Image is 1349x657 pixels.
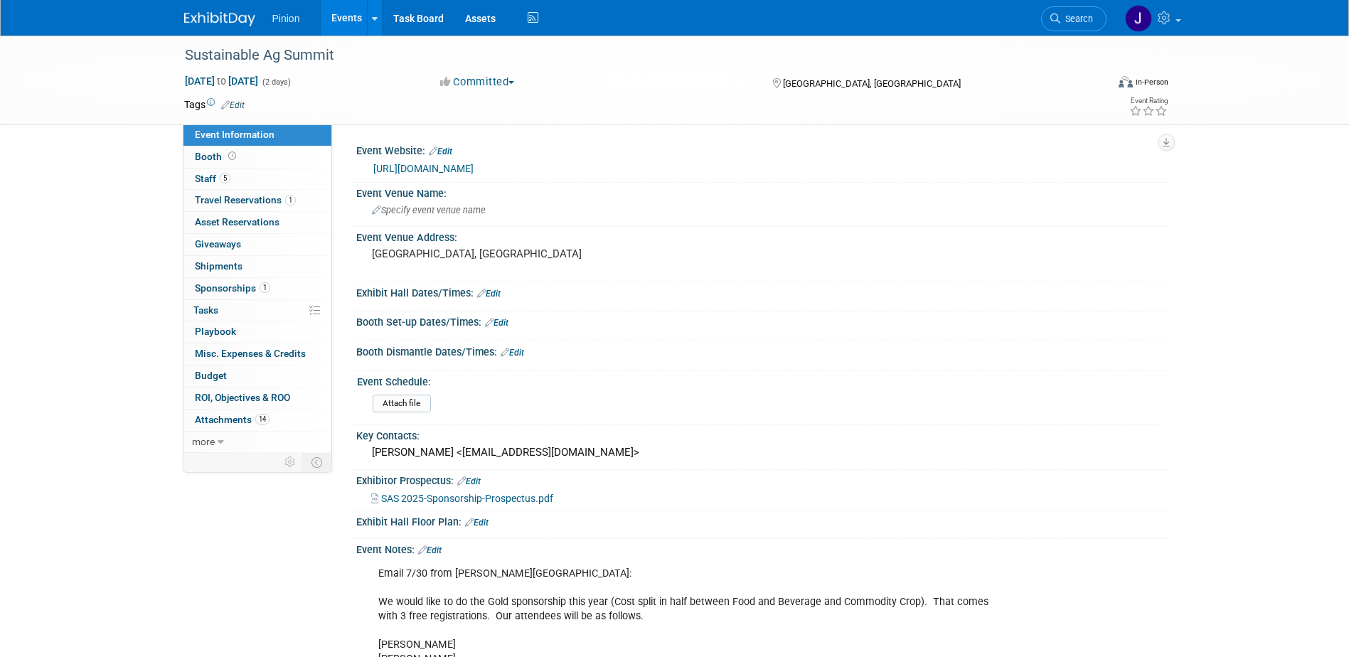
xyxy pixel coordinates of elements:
span: 1 [285,195,296,205]
a: Budget [183,365,331,387]
div: Exhibit Hall Dates/Times: [356,282,1166,301]
div: Exhibitor Prospectus: [356,470,1166,488]
a: Edit [418,545,442,555]
span: Playbook [195,326,236,337]
span: Attachments [195,414,270,425]
span: more [192,436,215,447]
span: [GEOGRAPHIC_DATA], [GEOGRAPHIC_DATA] [783,78,961,89]
div: Booth Set-up Dates/Times: [356,311,1166,330]
span: Travel Reservations [195,194,296,205]
a: Edit [457,476,481,486]
span: Staff [195,173,230,184]
a: Misc. Expenses & Credits [183,343,331,365]
a: Staff5 [183,169,331,190]
a: more [183,432,331,453]
a: Edit [429,146,452,156]
div: Event Venue Name: [356,183,1166,201]
td: Personalize Event Tab Strip [278,453,303,471]
a: Attachments14 [183,410,331,431]
span: 5 [220,173,230,183]
div: Event Notes: [356,539,1166,557]
a: Edit [465,518,489,528]
span: Giveaways [195,238,241,250]
a: Edit [477,289,501,299]
a: Sponsorships1 [183,278,331,299]
div: Event Rating [1129,97,1168,105]
td: Toggle Event Tabs [302,453,331,471]
a: Giveaways [183,234,331,255]
a: Booth [183,146,331,168]
span: Tasks [193,304,218,316]
a: ROI, Objectives & ROO [183,388,331,409]
span: Specify event venue name [372,205,486,215]
span: ROI, Objectives & ROO [195,392,290,403]
div: [PERSON_NAME] <[EMAIL_ADDRESS][DOMAIN_NAME]> [367,442,1155,464]
a: Edit [485,318,508,328]
span: 1 [260,282,270,293]
a: [URL][DOMAIN_NAME] [373,163,474,174]
div: Event Schedule: [357,371,1159,389]
div: Event Format [1023,74,1169,95]
span: [DATE] [DATE] [184,75,259,87]
div: Key Contacts: [356,425,1166,443]
span: Event Information [195,129,274,140]
div: Exhibit Hall Floor Plan: [356,511,1166,530]
a: Playbook [183,321,331,343]
span: to [215,75,228,87]
span: (2 days) [261,78,291,87]
div: In-Person [1135,77,1168,87]
a: Edit [501,348,524,358]
a: Shipments [183,256,331,277]
a: SAS 2025-Sponsorship-Prospectus.pdf [371,493,553,504]
div: Event Venue Address: [356,227,1166,245]
pre: [GEOGRAPHIC_DATA], [GEOGRAPHIC_DATA] [372,247,678,260]
span: Booth [195,151,239,162]
span: Asset Reservations [195,216,279,228]
span: SAS 2025-Sponsorship-Prospectus.pdf [381,493,553,504]
a: Search [1041,6,1107,31]
a: Event Information [183,124,331,146]
div: Event Website: [356,140,1166,159]
span: Pinion [272,13,300,24]
span: Sponsorships [195,282,270,294]
a: Tasks [183,300,331,321]
span: Shipments [195,260,242,272]
span: Misc. Expenses & Credits [195,348,306,359]
img: Jennifer Plumisto [1125,5,1152,32]
span: Budget [195,370,227,381]
div: Booth Dismantle Dates/Times: [356,341,1166,360]
a: Asset Reservations [183,212,331,233]
div: Sustainable Ag Summit [180,43,1085,68]
span: Booth not reserved yet [225,151,239,161]
img: Format-Inperson.png [1119,76,1133,87]
a: Travel Reservations1 [183,190,331,211]
a: Edit [221,100,245,110]
span: Search [1060,14,1093,24]
span: 14 [255,414,270,424]
img: ExhibitDay [184,12,255,26]
button: Committed [435,75,520,90]
td: Tags [184,97,245,112]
